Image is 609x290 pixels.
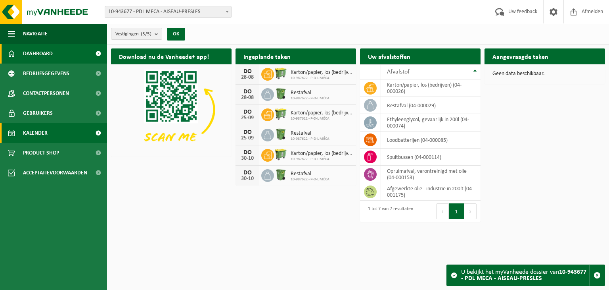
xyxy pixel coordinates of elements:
h2: Aangevraagde taken [485,48,556,64]
h2: Uw afvalstoffen [360,48,418,64]
span: Karton/papier, los (bedrijven) [291,110,352,116]
span: Dashboard [23,44,53,64]
span: Vestigingen [115,28,151,40]
button: OK [167,28,185,41]
td: spuitbussen (04-000114) [381,149,481,166]
span: Navigatie [23,24,48,44]
div: DO [239,109,255,115]
img: WB-0370-HPE-GN-50 [274,128,287,141]
count: (5/5) [141,31,151,37]
span: Bedrijfsgegevens [23,64,69,83]
div: 28-08 [239,75,255,80]
span: Afvalstof [387,69,410,75]
td: loodbatterijen (04-000085) [381,131,481,149]
span: Karton/papier, los (bedrijven) [291,151,352,157]
td: afgewerkte olie - industrie in 200lt (04-001175) [381,183,481,201]
span: Contactpersonen [23,83,69,103]
span: 10-987622 - P-D-L MÉCA [291,137,329,141]
h2: Download nu de Vanheede+ app! [111,48,217,64]
img: WB-0660-HPE-GN-50 [274,107,287,121]
div: 1 tot 7 van 7 resultaten [364,203,413,220]
button: 1 [449,203,464,219]
div: 28-08 [239,95,255,101]
span: Restafval [291,130,329,137]
span: Restafval [291,90,329,96]
span: Restafval [291,171,329,177]
span: Karton/papier, los (bedrijven) [291,70,352,76]
div: U bekijkt het myVanheede dossier van [461,265,589,286]
button: Vestigingen(5/5) [111,28,162,40]
span: Product Shop [23,143,59,163]
td: opruimafval, verontreinigd met olie (04-000153) [381,166,481,183]
img: WB-0370-HPE-GN-50 [274,87,287,101]
span: Gebruikers [23,103,53,123]
div: DO [239,89,255,95]
p: Geen data beschikbaar. [492,71,597,77]
div: DO [239,68,255,75]
div: DO [239,129,255,135]
img: WB-0660-HPE-GN-50 [274,67,287,80]
button: Previous [436,203,449,219]
td: karton/papier, los (bedrijven) (04-000026) [381,79,481,97]
span: 10-987622 - P-D-L MÉCA [291,116,352,121]
span: Acceptatievoorwaarden [23,163,87,183]
div: 30-10 [239,156,255,161]
h2: Ingeplande taken [236,48,299,64]
button: Next [464,203,477,219]
span: 10-943677 - PDL MECA - AISEAU-PRESLES [105,6,231,17]
img: WB-0660-HPE-GN-50 [274,148,287,161]
span: Kalender [23,123,48,143]
img: Download de VHEPlus App [111,64,232,155]
img: WB-0370-HPE-GN-50 [274,168,287,182]
span: 10-987622 - P-D-L MÉCA [291,76,352,81]
span: 10-943677 - PDL MECA - AISEAU-PRESLES [105,6,232,18]
div: 30-10 [239,176,255,182]
div: 25-09 [239,115,255,121]
strong: 10-943677 - PDL MECA - AISEAU-PRESLES [461,269,586,282]
div: DO [239,170,255,176]
span: 10-987622 - P-D-L MÉCA [291,96,329,101]
span: 10-987622 - P-D-L MÉCA [291,177,329,182]
td: restafval (04-000029) [381,97,481,114]
td: ethyleenglycol, gevaarlijk in 200l (04-000074) [381,114,481,131]
div: DO [239,149,255,156]
span: 10-987622 - P-D-L MÉCA [291,157,352,162]
div: 25-09 [239,135,255,141]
